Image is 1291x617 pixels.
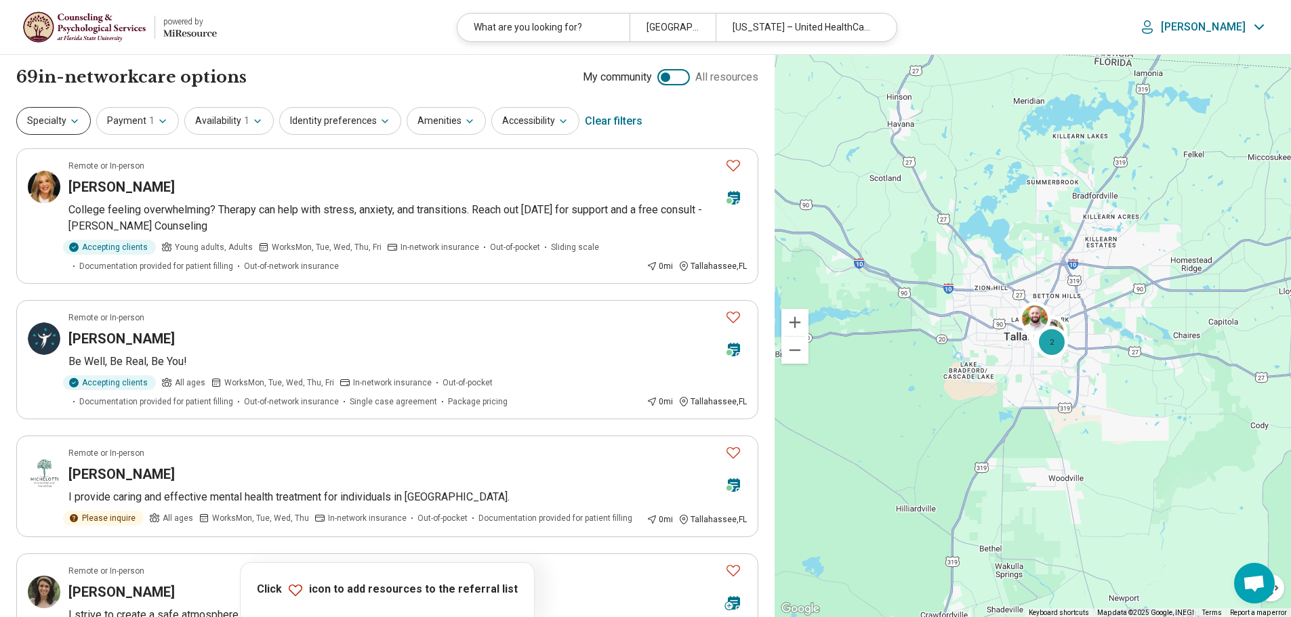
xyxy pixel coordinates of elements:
p: Remote or In-person [68,447,144,459]
div: 2 [1036,326,1068,358]
span: Out-of-pocket [490,241,540,253]
img: Florida State University [22,11,146,43]
p: Click icon to add resources to the referral list [257,582,518,598]
span: Package pricing [448,396,508,408]
div: Tallahassee , FL [678,260,747,272]
div: Tallahassee , FL [678,513,747,526]
span: Out-of-pocket [417,512,468,524]
h3: [PERSON_NAME] [68,329,175,348]
span: Works Mon, Tue, Wed, Thu [212,512,309,524]
button: Zoom out [781,337,808,364]
div: 0 mi [647,513,673,526]
button: Favorite [720,439,747,467]
span: In-network insurance [353,377,432,389]
span: In-network insurance [401,241,479,253]
p: Be Well, Be Real, Be You! [68,354,747,370]
button: Identity preferences [279,107,401,135]
button: Payment1 [96,107,179,135]
span: Sliding scale [551,241,599,253]
span: Documentation provided for patient filling [79,260,233,272]
p: [PERSON_NAME] [1161,20,1246,34]
a: Report a map error [1230,609,1287,616]
div: 0 mi [647,396,673,408]
p: I provide caring and effective mental health treatment for individuals in [GEOGRAPHIC_DATA]. [68,489,747,505]
h3: [PERSON_NAME] [68,582,175,601]
p: Remote or In-person [68,565,144,577]
div: What are you looking for? [457,14,630,41]
button: Favorite [720,557,747,584]
span: Map data ©2025 Google, INEGI [1097,609,1194,616]
span: Works Mon, Tue, Wed, Thu, Fri [224,377,334,389]
span: My community [583,69,652,85]
span: Out-of-network insurance [244,396,339,408]
p: College feeling overwhelming? Therapy can help with stress, anxiety, and transitions. Reach out [... [68,202,747,234]
span: Documentation provided for patient filling [79,396,233,408]
button: Specialty [16,107,91,135]
a: Florida State Universitypowered by [22,11,217,43]
div: Accepting clients [63,375,156,390]
div: Accepting clients [63,240,156,255]
div: [GEOGRAPHIC_DATA], [GEOGRAPHIC_DATA] [630,14,716,41]
button: Amenities [407,107,486,135]
a: Terms (opens in new tab) [1202,609,1222,616]
button: Zoom in [781,309,808,336]
button: Availability1 [184,107,274,135]
button: Favorite [720,152,747,179]
span: Out-of-network insurance [244,260,339,272]
button: Favorite [720,303,747,331]
div: Open chat [1234,563,1275,603]
h3: [PERSON_NAME] [68,177,175,196]
button: Accessibility [491,107,579,135]
div: powered by [163,16,217,28]
p: Remote or In-person [68,312,144,324]
span: All ages [163,512,193,524]
div: Tallahassee , FL [678,396,747,408]
span: Young adults, Adults [175,241,253,253]
div: 0 mi [647,260,673,272]
div: Please inquire [63,511,144,526]
span: All ages [175,377,205,389]
h3: [PERSON_NAME] [68,465,175,484]
div: [US_STATE] – United HealthCare [716,14,888,41]
span: All resources [695,69,758,85]
p: Remote or In-person [68,160,144,172]
span: In-network insurance [328,512,407,524]
span: 1 [149,114,155,128]
h1: 69 in-network care options [16,66,247,89]
span: Single case agreement [350,396,437,408]
div: Clear filters [585,105,642,137]
span: 1 [244,114,249,128]
span: Out-of-pocket [443,377,493,389]
span: Documentation provided for patient filling [478,512,632,524]
span: Works Mon, Tue, Wed, Thu, Fri [272,241,382,253]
